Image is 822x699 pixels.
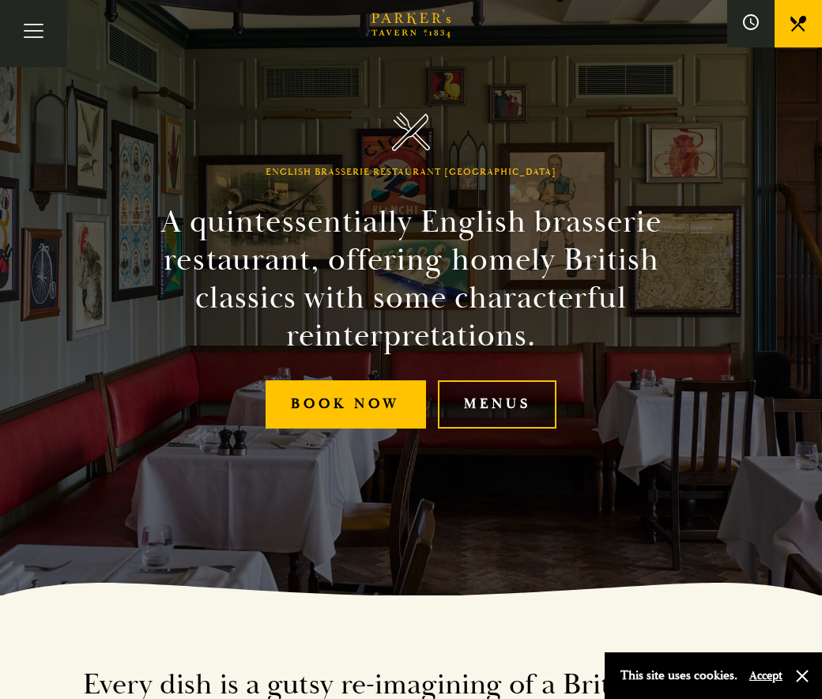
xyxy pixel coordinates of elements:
[620,664,737,687] p: This site uses cookies.
[114,203,708,355] h2: A quintessentially English brasserie restaurant, offering homely British classics with some chara...
[438,380,556,429] a: Menus
[266,167,556,178] h1: English Brasserie Restaurant [GEOGRAPHIC_DATA]
[392,112,431,151] img: Parker's Tavern Brasserie Cambridge
[266,380,426,429] a: Book Now
[749,668,782,683] button: Accept
[794,668,810,684] button: Close and accept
